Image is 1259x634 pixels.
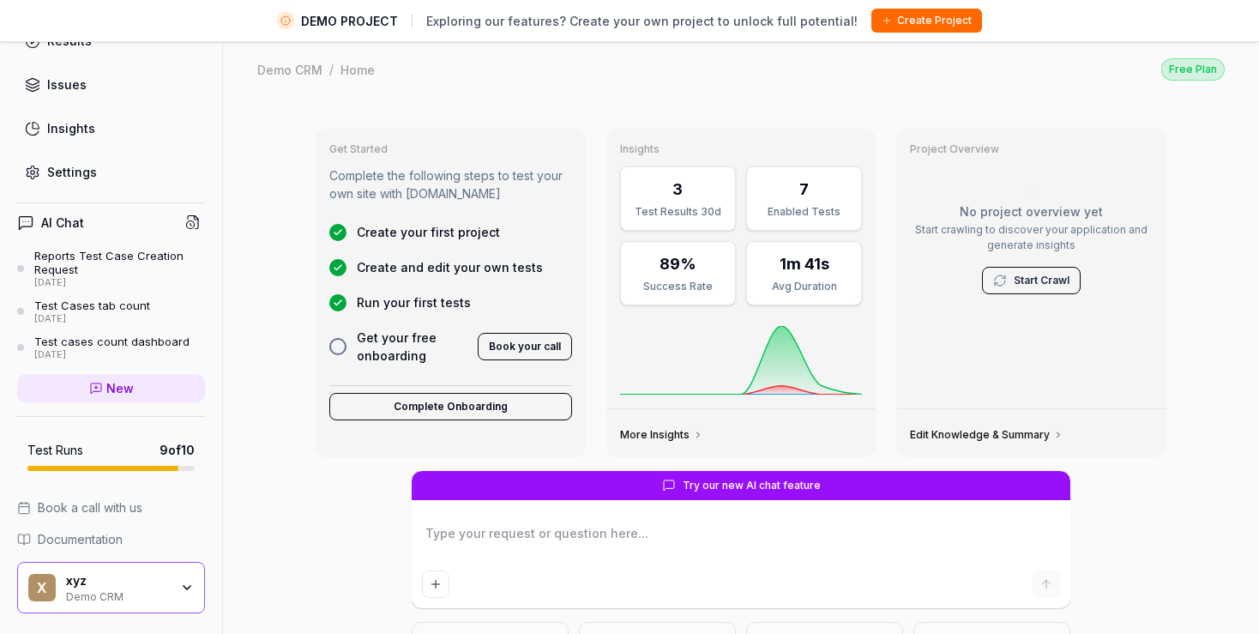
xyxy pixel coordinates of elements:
a: New [17,374,205,402]
h3: Get Started [329,142,572,156]
div: Home [340,61,375,78]
span: Book a call with us [38,498,142,516]
a: Test Cases tab count[DATE] [17,299,205,324]
a: Start Crawl [1014,273,1069,288]
a: More Insights [620,428,703,442]
div: Test cases count dashboard [34,335,190,348]
h3: Insights [620,142,863,156]
a: Edit Knowledge & Summary [910,428,1063,442]
div: 3 [672,178,683,201]
div: 1m 41s [780,252,829,275]
h4: AI Chat [41,214,84,232]
a: Book a call with us [17,498,205,516]
p: Start crawling to discover your application and generate insights [910,222,1153,253]
h5: Test Runs [27,443,83,458]
a: Insights [17,112,205,145]
a: Documentation [17,530,205,548]
button: xxyzDemo CRM [17,562,205,613]
div: Settings [47,163,97,181]
div: 7 [799,178,809,201]
a: Book your call [478,336,572,353]
button: Book your call [478,333,572,360]
div: Avg Duration [757,279,851,294]
div: Test Results 30d [631,204,725,220]
div: 89% [660,252,696,275]
div: Reports Test Case Creation Request [34,249,205,277]
div: [DATE] [34,277,205,289]
span: x [28,574,56,601]
span: Create your first project [357,223,500,241]
h3: Project Overview [910,142,1153,156]
a: Test cases count dashboard[DATE] [17,335,205,360]
span: Run your first tests [357,293,471,311]
div: Free Plan [1161,58,1225,81]
div: / [329,61,334,78]
div: [DATE] [34,313,150,325]
div: [DATE] [34,349,190,361]
span: Documentation [38,530,123,548]
button: Create Project [871,9,982,33]
div: Enabled Tests [757,204,851,220]
button: Complete Onboarding [329,393,572,420]
span: Get your free onboarding [357,329,467,365]
div: Success Rate [631,279,725,294]
a: Issues [17,68,205,101]
span: Exploring our features? Create your own project to unlock full potential! [426,12,858,30]
button: Free Plan [1161,57,1225,81]
div: Insights [47,119,95,137]
p: No project overview yet [910,202,1153,220]
div: Demo CRM [257,61,322,78]
div: Demo CRM [66,589,169,602]
div: Test Cases tab count [34,299,150,312]
span: New [106,379,134,397]
div: Issues [47,75,87,94]
span: 9 of 10 [160,441,195,459]
button: Add attachment [422,571,449,598]
a: Reports Test Case Creation Request[DATE] [17,249,205,288]
span: Create and edit your own tests [357,258,543,276]
a: Settings [17,155,205,189]
div: xyz [66,573,169,589]
p: Complete the following steps to test your own site with [DOMAIN_NAME] [329,166,572,202]
span: DEMO PROJECT [301,12,398,30]
span: Try our new AI chat feature [683,478,821,493]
